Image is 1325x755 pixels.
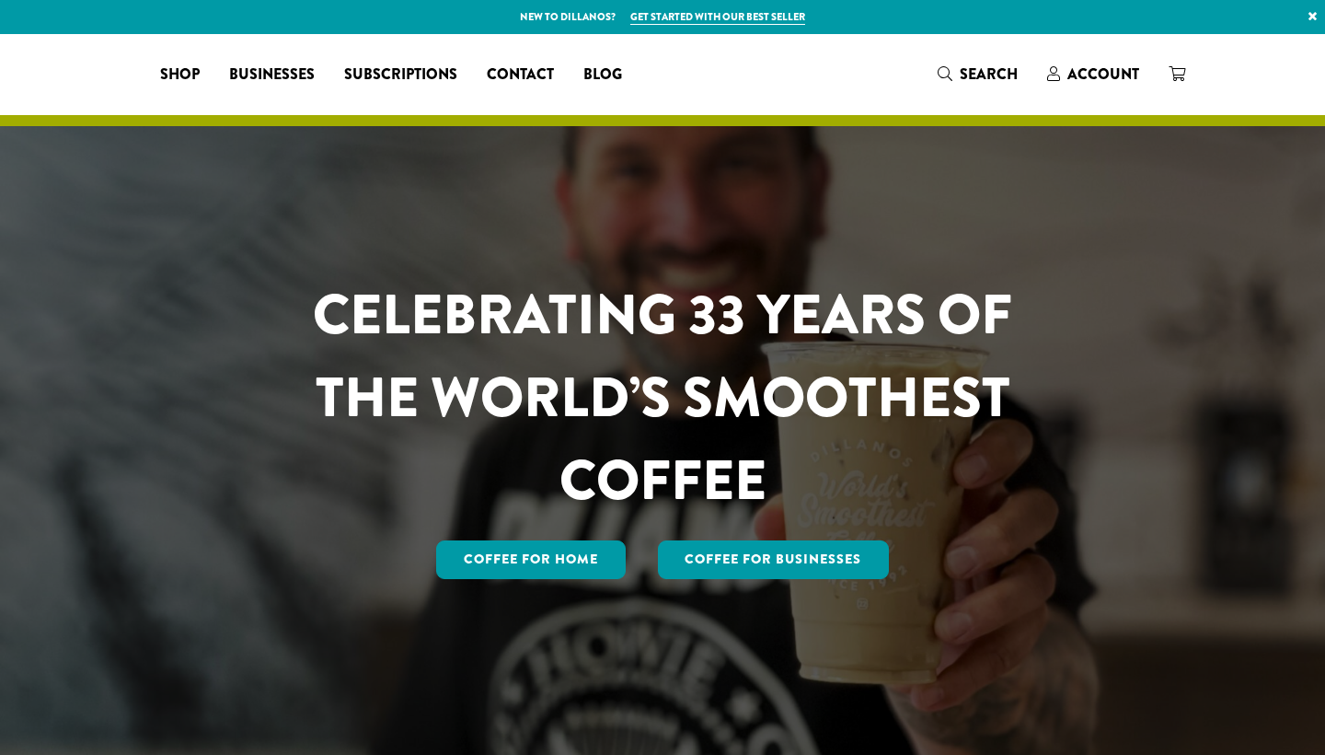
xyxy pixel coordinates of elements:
span: Blog [583,64,622,87]
span: Shop [160,64,200,87]
a: Coffee for Home [436,540,626,579]
span: Account [1067,64,1139,85]
a: Search [923,59,1032,89]
span: Contact [487,64,554,87]
span: Search [960,64,1018,85]
h1: CELEBRATING 33 YEARS OF THE WORLD’S SMOOTHEST COFFEE [259,273,1066,522]
span: Businesses [229,64,315,87]
a: Get started with our best seller [630,9,805,25]
a: Shop [145,60,214,89]
span: Subscriptions [344,64,457,87]
a: Coffee For Businesses [658,540,890,579]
